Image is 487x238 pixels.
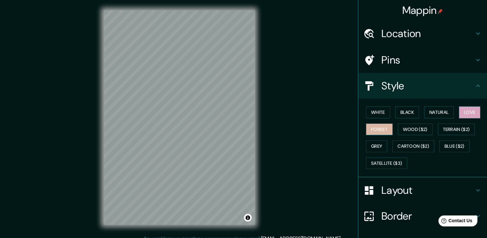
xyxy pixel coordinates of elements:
[366,106,390,118] button: White
[439,140,470,152] button: Blue ($2)
[358,177,487,203] div: Layout
[381,184,474,197] h4: Layout
[438,9,443,14] img: pin-icon.png
[358,21,487,46] div: Location
[358,203,487,229] div: Border
[395,106,419,118] button: Black
[381,210,474,223] h4: Border
[381,27,474,40] h4: Location
[366,157,407,169] button: Satellite ($3)
[430,213,480,231] iframe: Help widget launcher
[358,73,487,99] div: Style
[402,4,443,17] h4: Mappin
[244,214,252,222] button: Toggle attribution
[381,54,474,66] h4: Pins
[438,124,475,135] button: Terrain ($2)
[392,140,434,152] button: Cartoon ($2)
[366,124,393,135] button: Forest
[104,10,255,225] canvas: Map
[424,106,454,118] button: Natural
[366,140,387,152] button: Grey
[398,124,433,135] button: Wood ($2)
[459,106,480,118] button: Love
[381,79,474,92] h4: Style
[358,47,487,73] div: Pins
